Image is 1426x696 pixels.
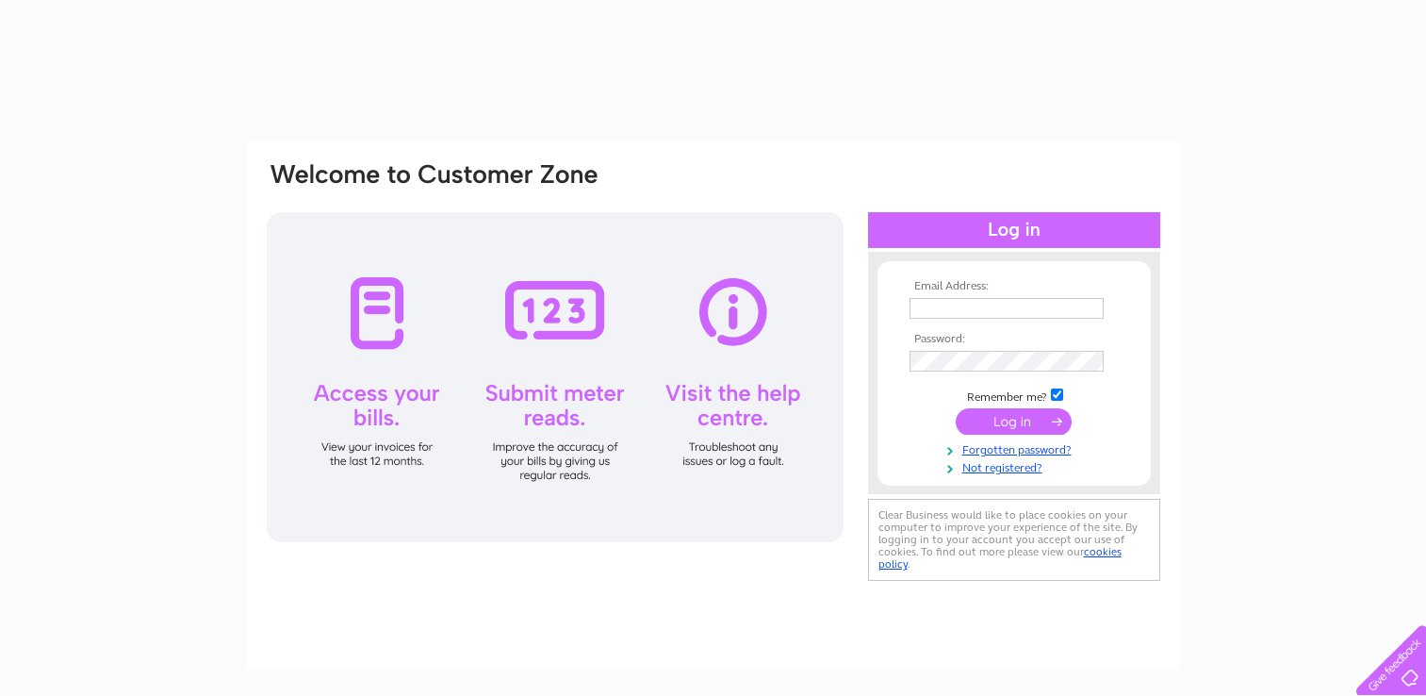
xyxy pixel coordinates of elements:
a: Not registered? [910,457,1123,475]
input: Submit [956,408,1072,435]
a: cookies policy [878,545,1122,571]
th: Email Address: [905,280,1123,293]
th: Password: [905,333,1123,346]
a: Forgotten password? [910,439,1123,457]
td: Remember me? [905,386,1123,405]
div: Clear Business would like to place cookies on your computer to improve your experience of the sit... [868,499,1160,581]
